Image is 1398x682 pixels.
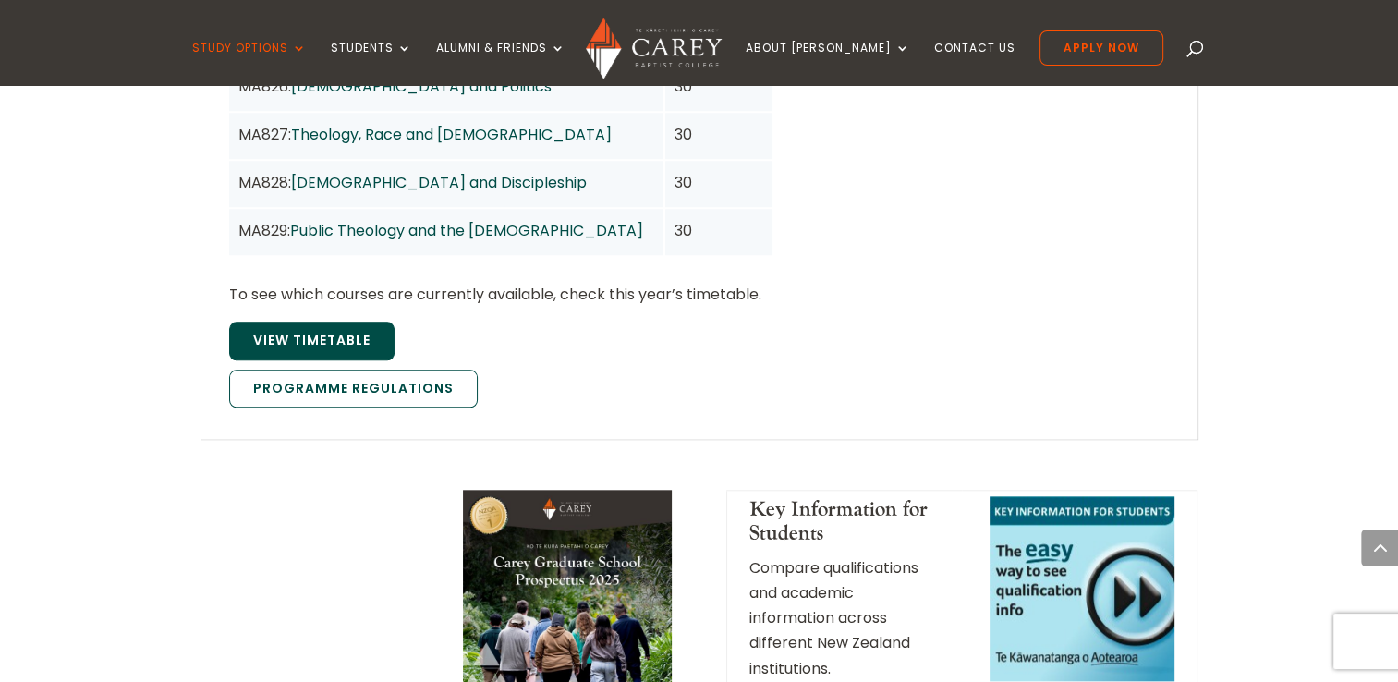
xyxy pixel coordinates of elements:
a: Contact Us [934,42,1015,85]
a: About [PERSON_NAME] [746,42,910,85]
div: 30 [675,74,763,99]
a: View Timetable [229,322,395,360]
a: Alumni & Friends [436,42,565,85]
div: 30 [675,122,763,147]
span: View Timetable [253,331,371,349]
img: Carey Baptist College [586,18,722,79]
div: MA827: [238,122,655,147]
div: MA829: [238,218,655,243]
a: [DEMOGRAPHIC_DATA] and Discipleship [291,172,587,193]
a: Study Options [192,42,307,85]
div: 30 [675,218,763,243]
p: Compare qualifications and academic information across different New Zealand institutions. [749,555,940,681]
a: Apply Now [1039,30,1163,66]
a: Students [331,42,412,85]
a: Programme Regulations [229,370,478,408]
h4: Key Information for Students [749,497,940,555]
a: Theology, Race and [DEMOGRAPHIC_DATA] [291,124,612,145]
div: MA828: [238,170,655,195]
div: MA826: [238,74,655,99]
a: Public Theology and the [DEMOGRAPHIC_DATA] [290,220,643,241]
a: [DEMOGRAPHIC_DATA] and Politics [291,76,552,97]
div: 30 [675,170,763,195]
